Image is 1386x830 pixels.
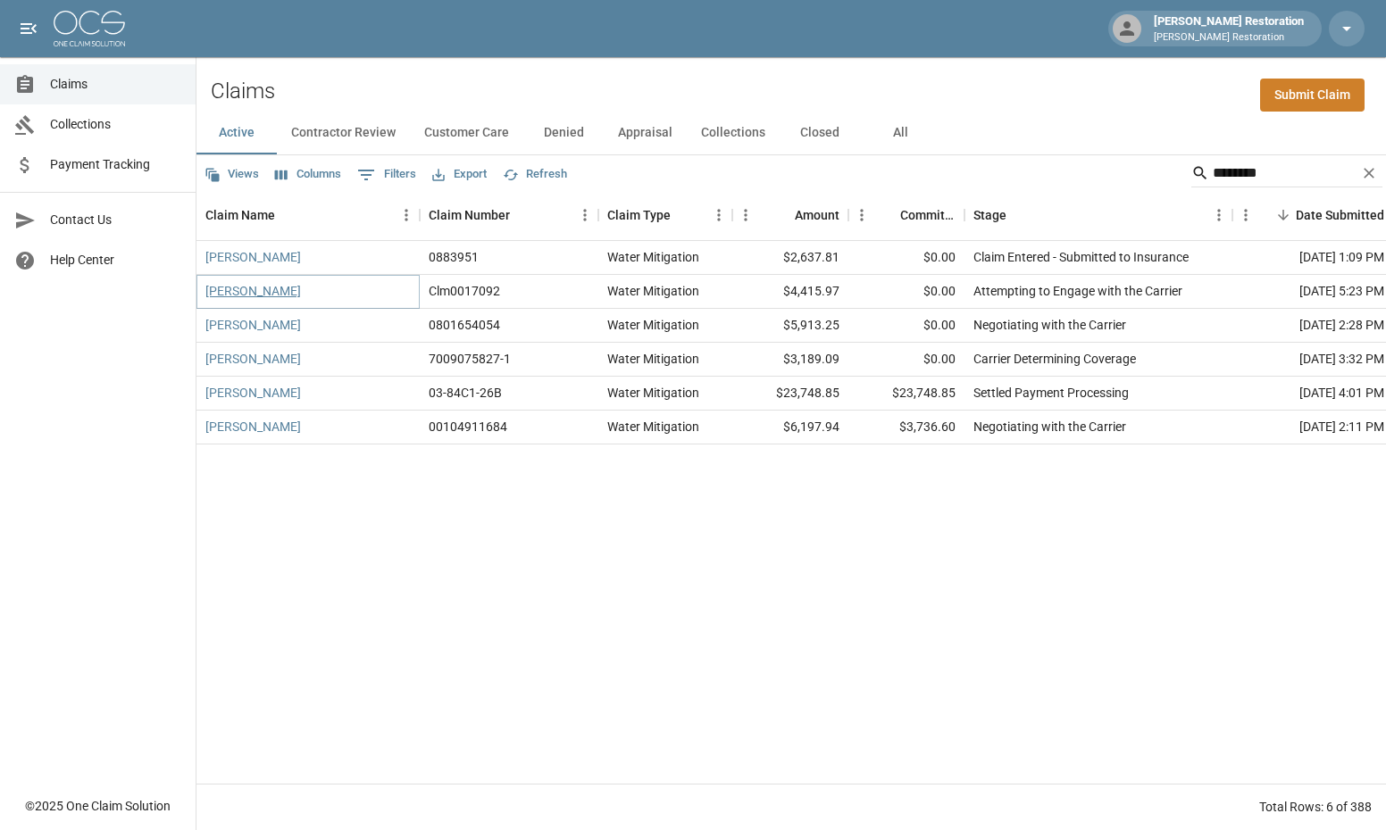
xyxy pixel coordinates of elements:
div: Settled Payment Processing [973,384,1129,402]
button: Sort [510,203,535,228]
div: Attempting to Engage with the Carrier [973,282,1182,300]
div: $0.00 [848,343,964,377]
div: Claim Name [205,190,275,240]
a: [PERSON_NAME] [205,418,301,436]
div: Amount [795,190,839,240]
div: 00104911684 [429,418,507,436]
div: Carrier Determining Coverage [973,350,1136,368]
a: [PERSON_NAME] [205,282,301,300]
div: Water Mitigation [607,282,699,300]
div: Claim Type [598,190,732,240]
button: Sort [671,203,696,228]
div: $4,415.97 [732,275,848,309]
div: Committed Amount [848,190,964,240]
div: 0801654054 [429,316,500,334]
div: $6,197.94 [732,411,848,444]
span: Collections [50,115,181,134]
button: Clear [1356,160,1382,187]
div: Claim Number [429,190,510,240]
div: Date Submitted [1296,190,1384,240]
div: Committed Amount [900,190,956,240]
button: Menu [732,202,759,228]
button: Views [200,161,263,188]
div: Water Mitigation [607,384,699,402]
button: Denied [523,112,604,154]
div: $0.00 [848,241,964,275]
div: Search [1191,159,1382,191]
a: [PERSON_NAME] [205,316,301,334]
div: Water Mitigation [607,350,699,368]
button: Menu [848,202,875,228]
div: Water Mitigation [607,316,699,334]
button: Menu [572,202,598,228]
div: Claim Number [420,190,598,240]
button: Menu [1206,202,1232,228]
button: Show filters [353,161,421,189]
a: Submit Claim [1260,79,1365,112]
button: Export [428,161,491,188]
div: Total Rows: 6 of 388 [1259,798,1372,816]
div: Stage [964,190,1232,240]
div: Claim Type [607,190,671,240]
div: Amount [732,190,848,240]
h2: Claims [211,79,275,104]
div: Water Mitigation [607,248,699,266]
button: Select columns [271,161,346,188]
button: Sort [1271,203,1296,228]
span: Help Center [50,251,181,270]
a: [PERSON_NAME] [205,350,301,368]
div: © 2025 One Claim Solution [25,797,171,815]
button: Sort [275,203,300,228]
div: 7009075827-1 [429,350,511,368]
button: Closed [780,112,860,154]
p: [PERSON_NAME] Restoration [1154,30,1304,46]
div: Negotiating with the Carrier [973,316,1126,334]
button: All [860,112,940,154]
div: Negotiating with the Carrier [973,418,1126,436]
a: [PERSON_NAME] [205,248,301,266]
button: Collections [687,112,780,154]
button: Customer Care [410,112,523,154]
div: Clm0017092 [429,282,500,300]
span: Payment Tracking [50,155,181,174]
div: 0883951 [429,248,479,266]
div: Claim Name [196,190,420,240]
img: ocs-logo-white-transparent.png [54,11,125,46]
div: 03-84C1-26B [429,384,502,402]
button: Menu [393,202,420,228]
button: Menu [1232,202,1259,228]
button: Refresh [498,161,572,188]
div: $23,748.85 [848,377,964,411]
button: Active [196,112,277,154]
span: Contact Us [50,211,181,229]
span: Claims [50,75,181,94]
button: Sort [875,203,900,228]
button: open drawer [11,11,46,46]
div: $23,748.85 [732,377,848,411]
button: Menu [706,202,732,228]
div: Water Mitigation [607,418,699,436]
div: $2,637.81 [732,241,848,275]
button: Sort [770,203,795,228]
div: Claim Entered - Submitted to Insurance [973,248,1189,266]
div: [PERSON_NAME] Restoration [1147,12,1311,45]
div: $5,913.25 [732,309,848,343]
a: [PERSON_NAME] [205,384,301,402]
div: dynamic tabs [196,112,1386,154]
button: Appraisal [604,112,687,154]
div: $3,189.09 [732,343,848,377]
div: $3,736.60 [848,411,964,444]
div: $0.00 [848,275,964,309]
button: Contractor Review [277,112,410,154]
div: $0.00 [848,309,964,343]
div: Stage [973,190,1006,240]
button: Sort [1006,203,1031,228]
